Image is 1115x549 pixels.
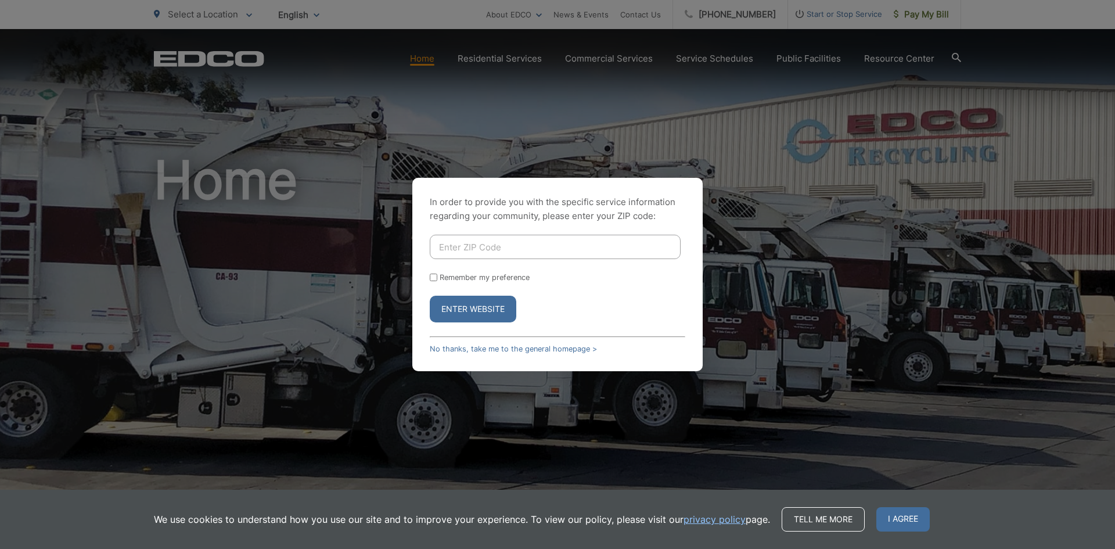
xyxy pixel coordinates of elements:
[782,507,865,532] a: Tell me more
[430,296,516,322] button: Enter Website
[876,507,930,532] span: I agree
[154,512,770,526] p: We use cookies to understand how you use our site and to improve your experience. To view our pol...
[430,195,685,223] p: In order to provide you with the specific service information regarding your community, please en...
[440,273,530,282] label: Remember my preference
[684,512,746,526] a: privacy policy
[430,345,597,353] a: No thanks, take me to the general homepage >
[430,235,681,259] input: Enter ZIP Code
